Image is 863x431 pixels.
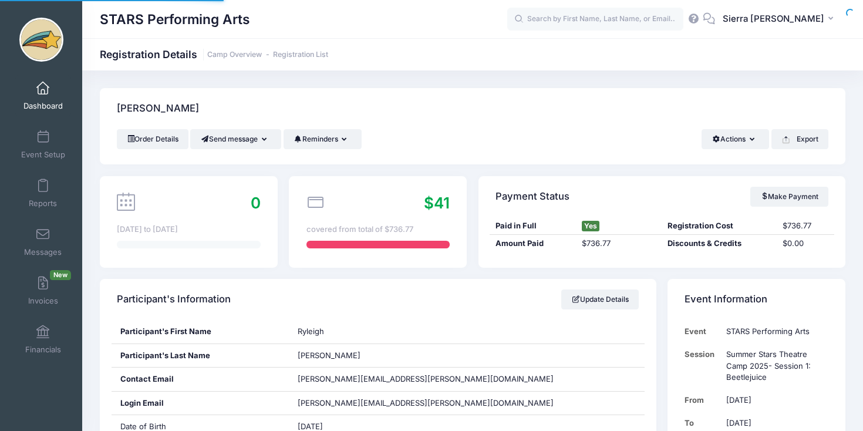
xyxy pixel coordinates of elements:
[15,75,71,116] a: Dashboard
[117,224,260,235] div: [DATE] to [DATE]
[100,48,328,60] h1: Registration Details
[15,173,71,214] a: Reports
[685,343,720,389] td: Session
[15,221,71,262] a: Messages
[112,344,289,368] div: Participant's Last Name
[576,238,662,250] div: $736.77
[723,12,824,25] span: Sierra [PERSON_NAME]
[100,6,250,33] h1: STARS Performing Arts
[702,129,769,149] button: Actions
[298,351,360,360] span: [PERSON_NAME]
[29,198,57,208] span: Reports
[25,345,61,355] span: Financials
[507,8,683,31] input: Search by First Name, Last Name, or Email...
[424,194,450,212] span: $41
[117,129,188,149] a: Order Details
[685,283,767,316] h4: Event Information
[490,220,576,232] div: Paid in Full
[750,187,828,207] a: Make Payment
[298,326,324,336] span: Ryleigh
[28,296,58,306] span: Invoices
[112,368,289,391] div: Contact Email
[662,220,776,232] div: Registration Cost
[561,289,639,309] a: Update Details
[117,283,231,316] h4: Participant's Information
[190,129,281,149] button: Send message
[251,194,261,212] span: 0
[15,319,71,360] a: Financials
[15,270,71,311] a: InvoicesNew
[771,129,828,149] button: Export
[306,224,450,235] div: covered from total of $736.77
[15,124,71,165] a: Event Setup
[715,6,845,33] button: Sierra [PERSON_NAME]
[112,320,289,344] div: Participant's First Name
[112,392,289,415] div: Login Email
[117,92,199,126] h4: [PERSON_NAME]
[21,150,65,160] span: Event Setup
[720,389,828,412] td: [DATE]
[24,247,62,257] span: Messages
[662,238,776,250] div: Discounts & Credits
[720,343,828,389] td: Summer Stars Theatre Camp 2025- Session 1: Beetlejuice
[273,50,328,59] a: Registration List
[777,238,834,250] div: $0.00
[495,180,569,213] h4: Payment Status
[685,389,720,412] td: From
[298,374,554,383] span: [PERSON_NAME][EMAIL_ADDRESS][PERSON_NAME][DOMAIN_NAME]
[777,220,834,232] div: $736.77
[50,270,71,280] span: New
[207,50,262,59] a: Camp Overview
[298,422,323,431] span: [DATE]
[720,320,828,343] td: STARS Performing Arts
[490,238,576,250] div: Amount Paid
[685,320,720,343] td: Event
[19,18,63,62] img: STARS Performing Arts
[284,129,362,149] button: Reminders
[582,221,599,231] span: Yes
[23,101,63,111] span: Dashboard
[298,398,554,409] span: [PERSON_NAME][EMAIL_ADDRESS][PERSON_NAME][DOMAIN_NAME]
